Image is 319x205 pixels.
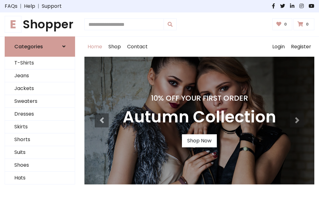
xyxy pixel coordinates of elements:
a: FAQs [5,2,17,10]
a: Suits [5,146,75,159]
h1: Shopper [5,17,75,31]
span: 0 [304,21,310,27]
a: Jackets [5,82,75,95]
a: Hats [5,172,75,184]
a: Home [84,37,105,57]
a: Shop Now [182,134,217,147]
h4: 10% Off Your First Order [123,94,276,102]
a: Register [288,37,314,57]
a: Login [269,37,288,57]
span: 0 [283,21,288,27]
a: Support [42,2,62,10]
a: EShopper [5,17,75,31]
a: Contact [124,37,151,57]
a: Shop [105,37,124,57]
a: T-Shirts [5,57,75,69]
span: | [35,2,42,10]
a: Shoes [5,159,75,172]
span: E [5,16,21,33]
a: Dresses [5,108,75,121]
h6: Categories [14,44,43,50]
span: | [17,2,24,10]
a: Shorts [5,133,75,146]
h3: Autumn Collection [123,107,276,127]
a: 0 [272,18,293,30]
a: Categories [5,36,75,57]
a: Jeans [5,69,75,82]
a: Skirts [5,121,75,133]
a: Sweaters [5,95,75,108]
a: 0 [293,18,314,30]
a: Help [24,2,35,10]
